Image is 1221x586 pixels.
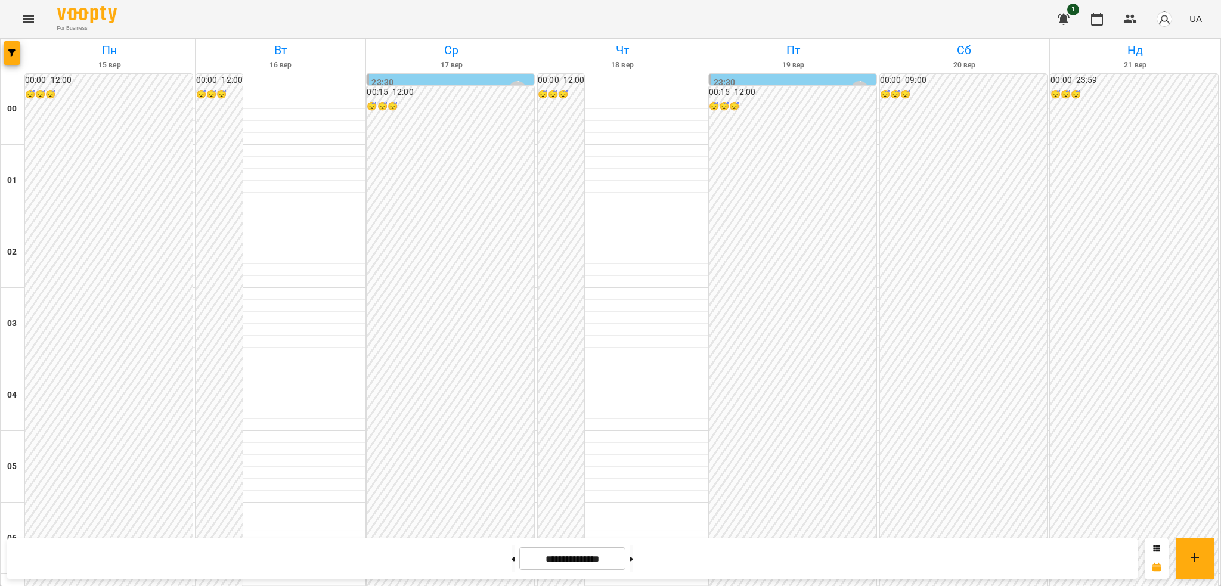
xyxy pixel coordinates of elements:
[197,41,364,60] h6: Вт
[25,88,193,101] h6: 😴😴😴
[710,60,877,71] h6: 19 вер
[26,60,193,71] h6: 15 вер
[539,60,706,71] h6: 18 вер
[538,88,584,101] h6: 😴😴😴
[714,76,736,89] label: 23:30
[7,103,17,116] h6: 00
[509,81,526,99] div: Луньова Ганна
[367,100,534,113] h6: 😴😴😴
[7,174,17,187] h6: 01
[881,60,1048,71] h6: 20 вер
[709,100,876,113] h6: 😴😴😴
[57,24,117,32] span: For Business
[196,88,243,101] h6: 😴😴😴
[1067,4,1079,15] span: 1
[26,41,193,60] h6: Пн
[367,86,534,99] h6: 00:15 - 12:00
[368,60,535,71] h6: 17 вер
[371,76,393,89] label: 23:30
[7,246,17,259] h6: 02
[368,41,535,60] h6: Ср
[7,460,17,473] h6: 05
[57,6,117,23] img: Voopty Logo
[538,74,584,87] h6: 00:00 - 12:00
[1156,11,1173,27] img: avatar_s.png
[1052,41,1219,60] h6: Нд
[710,41,877,60] h6: Пт
[7,389,17,402] h6: 04
[539,41,706,60] h6: Чт
[880,74,1048,87] h6: 00:00 - 09:00
[1189,13,1202,25] span: UA
[709,86,876,99] h6: 00:15 - 12:00
[1050,88,1218,101] h6: 😴😴😴
[25,74,193,87] h6: 00:00 - 12:00
[881,41,1048,60] h6: Сб
[196,74,243,87] h6: 00:00 - 12:00
[197,60,364,71] h6: 16 вер
[1052,60,1219,71] h6: 21 вер
[880,88,1048,101] h6: 😴😴😴
[7,317,17,330] h6: 03
[851,81,869,99] div: Луньова Ганна
[14,5,43,33] button: Menu
[1050,74,1218,87] h6: 00:00 - 23:59
[1185,8,1207,30] button: UA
